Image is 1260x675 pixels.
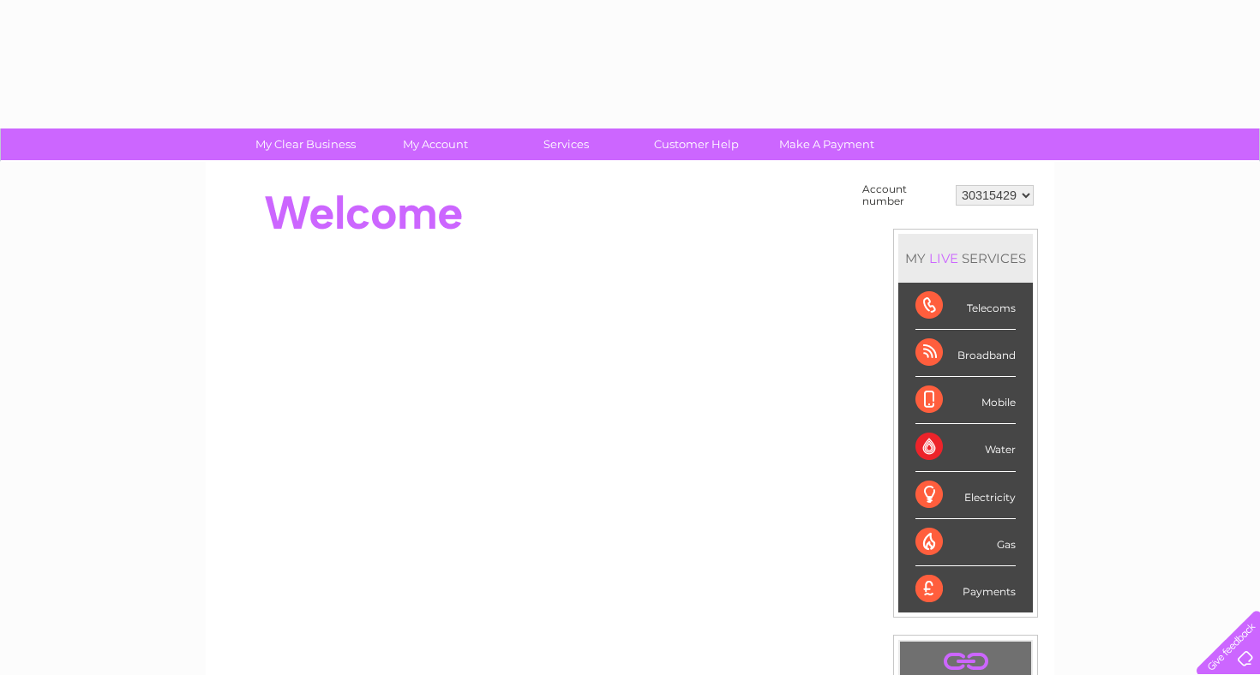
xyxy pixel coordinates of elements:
[756,128,897,160] a: Make A Payment
[915,472,1016,519] div: Electricity
[915,519,1016,566] div: Gas
[915,330,1016,377] div: Broadband
[915,566,1016,612] div: Payments
[915,424,1016,471] div: Water
[926,250,962,266] div: LIVE
[235,128,376,160] a: My Clear Business
[626,128,767,160] a: Customer Help
[915,283,1016,330] div: Telecoms
[915,377,1016,424] div: Mobile
[858,179,951,212] td: Account number
[898,234,1033,283] div: MY SERVICES
[365,128,507,160] a: My Account
[495,128,637,160] a: Services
